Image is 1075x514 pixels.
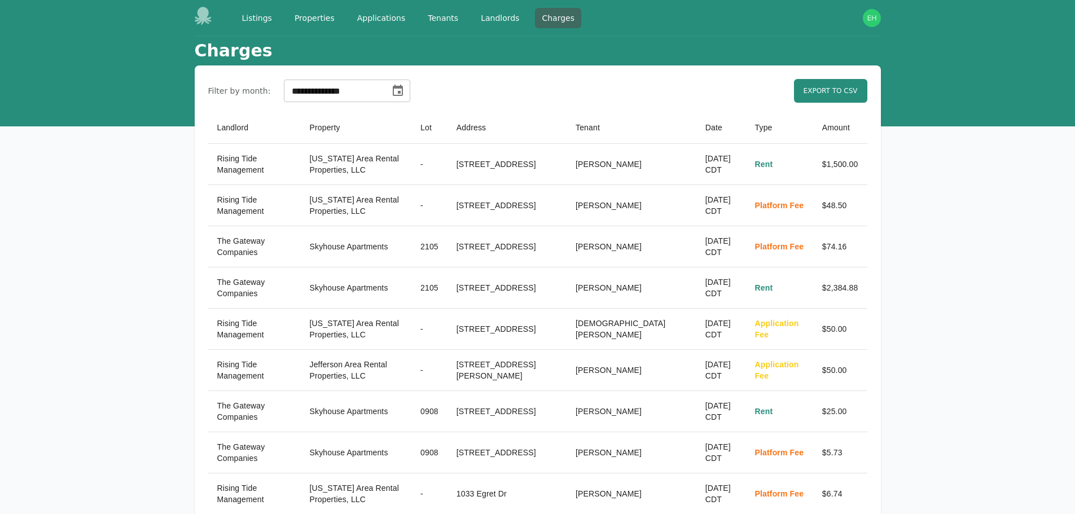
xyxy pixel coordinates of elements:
[447,144,567,185] th: [STREET_ADDRESS]
[567,309,696,350] th: [DEMOGRAPHIC_DATA][PERSON_NAME]
[567,144,696,185] th: [PERSON_NAME]
[447,112,567,144] th: Address
[813,226,867,267] td: $74.16
[208,185,301,226] th: Rising Tide Management
[755,283,773,292] span: Rent
[567,185,696,226] th: [PERSON_NAME]
[301,112,412,144] th: Property
[208,432,301,473] th: The Gateway Companies
[813,267,867,309] td: $2,384.88
[208,391,301,432] th: The Gateway Companies
[411,267,447,309] th: 2105
[755,242,804,251] span: Platform Fee
[411,185,447,226] th: -
[755,360,799,380] span: Application Fee
[447,267,567,309] th: [STREET_ADDRESS]
[208,309,301,350] th: Rising Tide Management
[696,391,746,432] th: [DATE] CDT
[696,144,746,185] th: [DATE] CDT
[813,391,867,432] td: $25.00
[535,8,581,28] a: Charges
[696,309,746,350] th: [DATE] CDT
[755,160,773,169] span: Rent
[387,80,409,102] button: Choose date, selected date is Sep 1, 2025
[301,309,412,350] th: [US_STATE] Area Rental Properties, LLC
[208,226,301,267] th: The Gateway Companies
[411,391,447,432] th: 0908
[447,185,567,226] th: [STREET_ADDRESS]
[350,8,413,28] a: Applications
[755,319,799,339] span: Application Fee
[195,41,273,61] h1: Charges
[411,309,447,350] th: -
[447,391,567,432] th: [STREET_ADDRESS]
[567,350,696,391] th: [PERSON_NAME]
[447,350,567,391] th: [STREET_ADDRESS][PERSON_NAME]
[813,309,867,350] td: $50.00
[567,432,696,473] th: [PERSON_NAME]
[421,8,465,28] a: Tenants
[447,309,567,350] th: [STREET_ADDRESS]
[567,267,696,309] th: [PERSON_NAME]
[301,144,412,185] th: [US_STATE] Area Rental Properties, LLC
[288,8,341,28] a: Properties
[301,226,412,267] th: Skyhouse Apartments
[567,226,696,267] th: [PERSON_NAME]
[696,432,746,473] th: [DATE] CDT
[301,267,412,309] th: Skyhouse Apartments
[696,185,746,226] th: [DATE] CDT
[474,8,526,28] a: Landlords
[696,350,746,391] th: [DATE] CDT
[755,407,773,416] span: Rent
[208,350,301,391] th: Rising Tide Management
[746,112,813,144] th: Type
[208,267,301,309] th: The Gateway Companies
[411,226,447,267] th: 2105
[567,112,696,144] th: Tenant
[447,432,567,473] th: [STREET_ADDRESS]
[696,112,746,144] th: Date
[301,185,412,226] th: [US_STATE] Area Rental Properties, LLC
[208,112,301,144] th: Landlord
[794,79,867,103] a: Export to CSV
[208,144,301,185] th: Rising Tide Management
[755,489,804,498] span: Platform Fee
[755,448,804,457] span: Platform Fee
[301,350,412,391] th: Jefferson Area Rental Properties, LLC
[411,350,447,391] th: -
[301,391,412,432] th: Skyhouse Apartments
[755,201,804,210] span: Platform Fee
[567,391,696,432] th: [PERSON_NAME]
[696,267,746,309] th: [DATE] CDT
[813,112,867,144] th: Amount
[813,350,867,391] td: $50.00
[447,226,567,267] th: [STREET_ADDRESS]
[813,185,867,226] td: $48.50
[301,432,412,473] th: Skyhouse Apartments
[696,226,746,267] th: [DATE] CDT
[813,144,867,185] td: $1,500.00
[235,8,279,28] a: Listings
[411,144,447,185] th: -
[411,112,447,144] th: Lot
[813,432,867,473] td: $5.73
[411,432,447,473] th: 0908
[208,85,271,96] label: Filter by month:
